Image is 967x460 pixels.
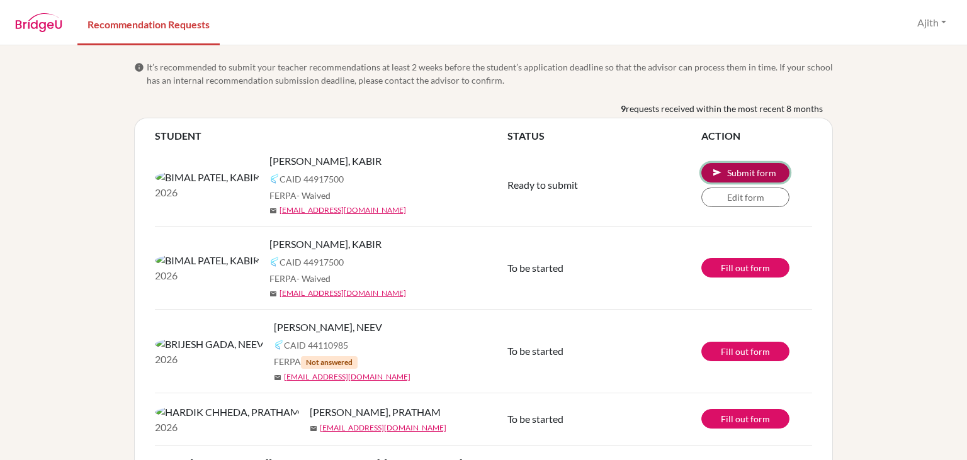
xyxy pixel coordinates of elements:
span: send [712,167,722,177]
span: [PERSON_NAME], KABIR [269,154,382,169]
span: To be started [507,262,563,274]
th: ACTION [701,128,812,143]
span: - Waived [297,273,331,284]
img: BridgeU logo [15,13,62,32]
a: [EMAIL_ADDRESS][DOMAIN_NAME] [320,422,446,434]
span: It’s recommended to submit your teacher recommendations at least 2 weeks before the student’s app... [147,60,833,87]
a: Recommendation Requests [77,2,220,45]
img: BIMAL PATEL, KABIR [155,170,259,185]
span: [PERSON_NAME], NEEV [274,320,382,335]
span: FERPA [274,355,358,369]
img: Common App logo [269,257,280,267]
p: 2026 [155,352,264,367]
img: BIMAL PATEL, KABIR [155,253,259,268]
span: Ready to submit [507,179,578,191]
p: 2026 [155,420,300,435]
th: STATUS [507,128,701,143]
a: [EMAIL_ADDRESS][DOMAIN_NAME] [280,288,406,299]
span: Not answered [301,356,358,369]
span: mail [269,290,277,298]
a: Fill out form [701,409,789,429]
span: requests received within the most recent 8 months [626,102,823,115]
span: mail [269,207,277,215]
p: 2026 [155,268,259,283]
span: CAID 44917500 [280,255,344,269]
img: Common App logo [274,340,284,350]
span: mail [310,425,317,432]
img: HARDIK CHHEDA, PRATHAM [155,405,300,420]
span: mail [274,374,281,381]
a: Fill out form [701,258,789,278]
span: CAID 44917500 [280,172,344,186]
span: [PERSON_NAME], KABIR [269,237,382,252]
span: FERPA [269,272,331,285]
a: Edit form [701,188,789,207]
span: info [134,62,144,72]
span: FERPA [269,189,331,202]
span: To be started [507,345,563,357]
span: [PERSON_NAME], PRATHAM [310,405,441,420]
img: Common App logo [269,174,280,184]
img: BRIJESH GADA, NEEV [155,337,264,352]
span: To be started [507,413,563,425]
p: 2026 [155,185,259,200]
button: Submit KABIR's recommendation [701,163,789,182]
th: STUDENT [155,128,507,143]
a: [EMAIL_ADDRESS][DOMAIN_NAME] [280,205,406,216]
a: [EMAIL_ADDRESS][DOMAIN_NAME] [284,371,410,383]
span: - Waived [297,190,331,201]
button: Ajith [912,11,952,35]
span: CAID 44110985 [284,339,348,352]
b: 9 [621,102,626,115]
a: Fill out form [701,342,789,361]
